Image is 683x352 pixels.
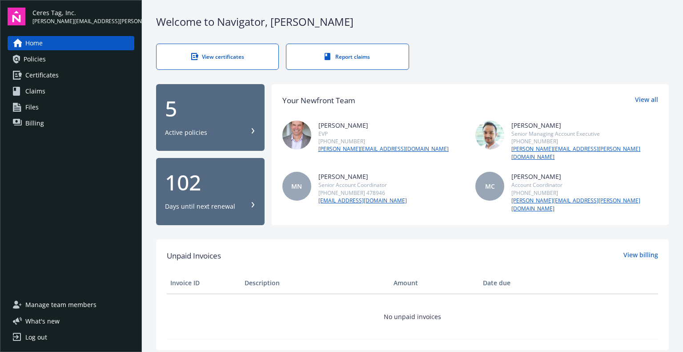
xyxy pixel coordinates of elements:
a: [PERSON_NAME][EMAIL_ADDRESS][PERSON_NAME][DOMAIN_NAME] [511,145,658,161]
div: [PERSON_NAME] [318,172,407,181]
th: Date due [479,272,554,294]
span: What ' s new [25,316,60,326]
div: Log out [25,330,47,344]
div: [PERSON_NAME] [511,172,658,181]
th: Amount [390,272,479,294]
a: Files [8,100,134,114]
a: Claims [8,84,134,98]
button: 102Days until next renewal [156,158,265,225]
span: Home [25,36,43,50]
a: [PERSON_NAME][EMAIL_ADDRESS][PERSON_NAME][DOMAIN_NAME] [511,197,658,213]
a: View all [635,95,658,106]
div: [PHONE_NUMBER] [511,138,658,145]
div: EVP [318,130,449,138]
div: Your Newfront Team [282,95,355,106]
div: View certificates [174,53,261,61]
div: Account Coordinator [511,181,658,189]
a: Policies [8,52,134,66]
a: [PERSON_NAME][EMAIL_ADDRESS][DOMAIN_NAME] [318,145,449,153]
a: Manage team members [8,298,134,312]
th: Description [241,272,390,294]
div: 102 [165,172,256,193]
a: View certificates [156,44,279,70]
div: Days until next renewal [165,202,235,211]
span: Claims [25,84,45,98]
button: Ceres Tag, Inc.[PERSON_NAME][EMAIL_ADDRESS][PERSON_NAME][DOMAIN_NAME] [32,8,134,25]
div: Active policies [165,128,207,137]
div: 5 [165,98,256,119]
a: Certificates [8,68,134,82]
div: Senior Managing Account Executive [511,130,658,138]
a: [EMAIL_ADDRESS][DOMAIN_NAME] [318,197,407,205]
div: Report claims [304,53,390,61]
span: Files [25,100,39,114]
span: Certificates [25,68,59,82]
a: View billing [623,250,658,262]
a: Report claims [286,44,409,70]
div: [PERSON_NAME] [318,121,449,130]
span: [PERSON_NAME][EMAIL_ADDRESS][PERSON_NAME][DOMAIN_NAME] [32,17,134,25]
div: [PHONE_NUMBER] 478946 [318,189,407,197]
span: MN [291,182,302,191]
img: photo [282,121,311,150]
span: Ceres Tag, Inc. [32,8,134,17]
img: photo [475,121,504,150]
button: 5Active policies [156,84,265,151]
div: Senior Account Coordinator [318,181,407,189]
button: What's new [8,316,74,326]
span: Manage team members [25,298,96,312]
th: Invoice ID [167,272,241,294]
div: [PERSON_NAME] [511,121,658,130]
span: Policies [24,52,46,66]
div: Welcome to Navigator , [PERSON_NAME] [156,14,669,29]
span: MC [485,182,495,191]
span: Billing [25,116,44,130]
td: No unpaid invoices [167,294,658,339]
span: Unpaid Invoices [167,250,221,262]
img: navigator-logo.svg [8,8,25,25]
div: [PHONE_NUMBER] [511,189,658,197]
a: Home [8,36,134,50]
a: Billing [8,116,134,130]
div: [PHONE_NUMBER] [318,138,449,145]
